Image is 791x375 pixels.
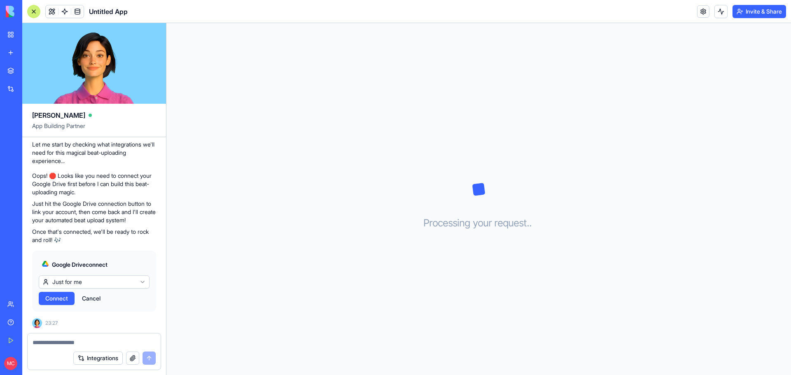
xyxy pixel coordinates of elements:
[32,318,42,328] img: Ella_00000_wcx2te.png
[78,292,105,305] button: Cancel
[32,122,156,137] span: App Building Partner
[32,200,156,224] p: Just hit the Google Drive connection button to link your account, then come back and I'll create ...
[32,140,156,165] p: Let me start by checking what integrations we'll need for this magical beat-uploading experience...
[52,261,108,269] span: Google Drive connect
[527,217,529,230] span: .
[39,292,75,305] button: Connect
[4,357,17,370] span: MC
[45,320,58,326] span: 23:27
[45,294,68,303] span: Connect
[73,352,123,365] button: Integrations
[6,6,57,17] img: logo
[424,217,534,230] h3: Processing your request
[32,228,156,244] p: Once that's connected, we'll be ready to rock and roll! 🎶
[42,261,49,267] img: googledrive
[529,217,532,230] span: .
[732,5,786,18] button: Invite & Share
[89,7,128,16] span: Untitled App
[32,172,156,196] p: Oops! 🛑 Looks like you need to connect your Google Drive first before I can build this beat-uploa...
[32,110,85,120] span: [PERSON_NAME]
